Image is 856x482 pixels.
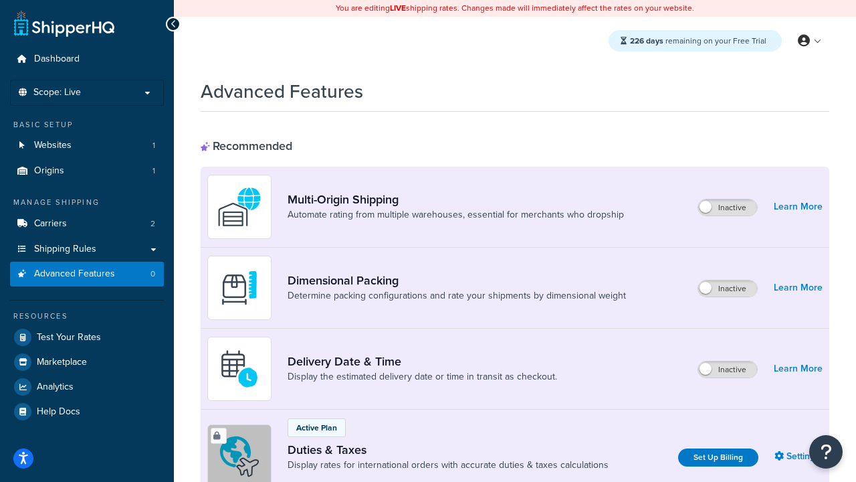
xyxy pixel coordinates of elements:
[152,165,155,177] span: 1
[630,35,766,47] span: remaining on your Free Trial
[152,140,155,151] span: 1
[10,237,164,262] a: Shipping Rules
[10,133,164,158] a: Websites1
[37,382,74,393] span: Analytics
[10,400,164,424] a: Help Docs
[34,218,67,230] span: Carriers
[10,47,164,72] a: Dashboard
[201,78,363,104] h1: Advanced Features
[774,359,823,378] a: Learn More
[10,375,164,399] a: Analytics
[216,183,263,230] img: WatD5o0RtDAAAAAElFTkSuQmCC
[216,345,263,392] img: gfkeb5ejjkALwAAAABJRU5ErkJggg==
[150,268,155,280] span: 0
[288,459,609,472] a: Display rates for international orders with accurate duties & taxes calculations
[150,218,155,230] span: 2
[10,119,164,131] div: Basic Setup
[288,289,626,303] a: Determine packing configurations and rate your shipments by dimensional weight
[37,332,101,343] span: Test Your Rates
[288,354,557,369] a: Delivery Date & Time
[10,350,164,374] a: Marketplace
[34,244,96,255] span: Shipping Rules
[678,449,758,467] a: Set Up Billing
[33,87,81,98] span: Scope: Live
[10,262,164,287] a: Advanced Features0
[37,406,80,418] span: Help Docs
[10,159,164,183] li: Origins
[288,273,626,288] a: Dimensional Packing
[774,447,823,466] a: Settings
[10,133,164,158] li: Websites
[34,268,115,280] span: Advanced Features
[809,435,843,469] button: Open Resource Center
[288,192,624,207] a: Multi-Origin Shipping
[216,264,263,311] img: DTVBYsAAAAAASUVORK5CYII=
[296,422,337,434] p: Active Plan
[288,370,557,384] a: Display the estimated delivery date or time in transit as checkout.
[630,35,663,47] strong: 226 days
[201,139,292,153] div: Recommended
[774,278,823,297] a: Learn More
[698,361,757,378] label: Inactive
[34,165,64,177] span: Origins
[10,212,164,236] li: Carriers
[34,54,80,65] span: Dashboard
[10,311,164,322] div: Resources
[288,443,609,457] a: Duties & Taxes
[10,212,164,236] a: Carriers2
[10,197,164,208] div: Manage Shipping
[698,199,757,216] label: Inactive
[774,197,823,216] a: Learn More
[698,280,757,297] label: Inactive
[288,208,624,222] a: Automate rating from multiple warehouses, essential for merchants who dropship
[10,325,164,349] a: Test Your Rates
[390,2,406,14] b: LIVE
[10,262,164,287] li: Advanced Features
[37,357,87,368] span: Marketplace
[10,159,164,183] a: Origins1
[34,140,72,151] span: Websites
